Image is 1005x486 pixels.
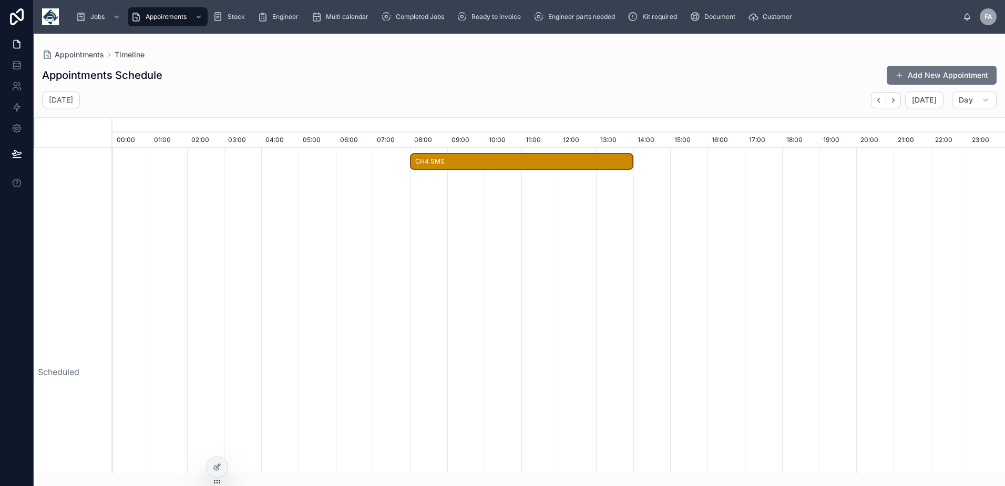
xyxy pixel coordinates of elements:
div: 23:00 [968,133,1005,148]
div: scrollable content [67,5,963,28]
div: 18:00 [782,133,819,148]
div: 21:00 [894,133,931,148]
span: Stock [228,13,245,21]
div: 02:00 [187,133,224,148]
a: Completed Jobs [378,7,452,26]
a: Customer [745,7,799,26]
button: Day [952,92,997,108]
div: 19:00 [819,133,856,148]
button: [DATE] [905,92,944,108]
div: 12:00 [559,133,596,148]
span: FA [985,13,992,21]
a: Appointments [42,49,104,60]
a: Stock [210,7,252,26]
a: Appointments [128,7,208,26]
span: Completed Jobs [396,13,444,21]
span: Multi calendar [326,13,368,21]
div: 20:00 [856,133,894,148]
span: Engineer [272,13,299,21]
div: 14:00 [633,133,671,148]
span: Document [704,13,735,21]
a: Kit required [624,7,684,26]
a: Engineer [254,7,306,26]
div: 08:00 [410,133,447,148]
span: Ready to invoice [471,13,521,21]
div: 06:00 [336,133,373,148]
a: Timeline [115,49,145,60]
div: 00:00 [112,133,150,148]
button: Add New Appointment [887,66,997,85]
div: 16:00 [707,133,745,148]
span: Customer [763,13,792,21]
div: 05:00 [299,133,336,148]
a: Jobs [73,7,126,26]
h1: Appointments Schedule [42,68,162,83]
div: CH4 SMS [410,153,633,170]
div: 22:00 [931,133,968,148]
h2: [DATE] [49,95,73,105]
div: 04:00 [261,133,299,148]
span: [DATE] [912,95,937,105]
span: CH4 SMS [411,153,632,170]
div: 09:00 [447,133,485,148]
span: Kit required [642,13,677,21]
a: Document [686,7,743,26]
div: 10:00 [485,133,522,148]
a: Multi calendar [308,7,376,26]
div: 03:00 [224,133,261,148]
div: 11:00 [521,133,559,148]
span: Engineer parts needed [548,13,615,21]
span: Day [959,95,973,105]
a: Ready to invoice [454,7,528,26]
div: 15:00 [670,133,707,148]
span: Appointments [55,49,104,60]
a: Engineer parts needed [530,7,622,26]
span: Jobs [90,13,105,21]
div: 17:00 [745,133,782,148]
div: 07:00 [373,133,410,148]
div: 13:00 [596,133,633,148]
div: 01:00 [150,133,187,148]
span: Appointments [146,13,187,21]
img: App logo [42,8,59,25]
